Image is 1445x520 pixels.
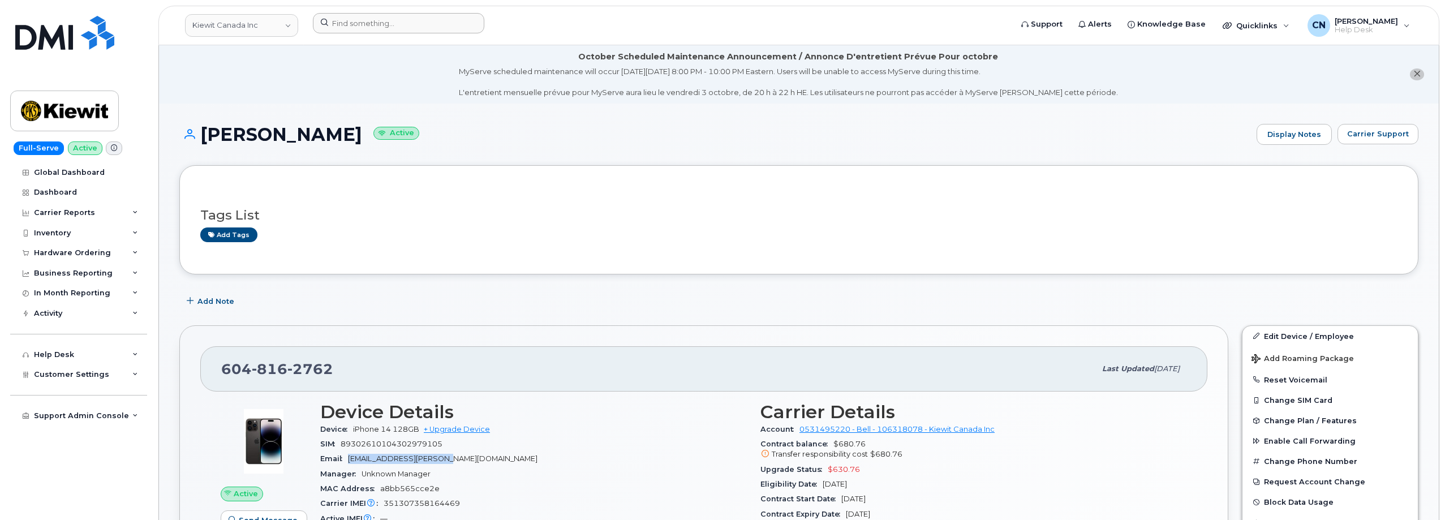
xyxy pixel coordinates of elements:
[760,510,846,518] span: Contract Expiry Date
[760,440,1187,460] span: $680.76
[320,454,348,463] span: Email
[320,470,362,478] span: Manager
[578,51,998,63] div: October Scheduled Maintenance Announcement / Annonce D'entretient Prévue Pour octobre
[1102,364,1154,373] span: Last updated
[799,425,995,433] a: 0531495220 - Bell - 106318078 - Kiewit Canada Inc
[221,360,333,377] span: 604
[200,208,1397,222] h3: Tags List
[320,499,384,508] span: Carrier IMEI
[230,407,298,475] img: image20231002-3703462-njx0qo.jpeg
[1257,124,1332,145] a: Display Notes
[1252,354,1354,365] span: Add Roaming Package
[348,454,537,463] span: [EMAIL_ADDRESS][PERSON_NAME][DOMAIN_NAME]
[1264,416,1357,425] span: Change Plan / Features
[353,425,419,433] span: iPhone 14 128GB
[828,465,860,474] span: $630.76
[1242,410,1418,431] button: Change Plan / Features
[1347,128,1409,139] span: Carrier Support
[760,495,841,503] span: Contract Start Date
[197,296,234,307] span: Add Note
[1242,346,1418,369] button: Add Roaming Package
[823,480,847,488] span: [DATE]
[1242,451,1418,471] button: Change Phone Number
[1154,364,1180,373] span: [DATE]
[459,66,1118,98] div: MyServe scheduled maintenance will occur [DATE][DATE] 8:00 PM - 10:00 PM Eastern. Users will be u...
[179,291,244,312] button: Add Note
[234,488,258,499] span: Active
[870,450,902,458] span: $680.76
[424,425,490,433] a: + Upgrade Device
[1338,124,1418,144] button: Carrier Support
[1242,369,1418,390] button: Reset Voicemail
[384,499,460,508] span: 351307358164469
[760,402,1187,422] h3: Carrier Details
[362,470,431,478] span: Unknown Manager
[1242,390,1418,410] button: Change SIM Card
[320,425,353,433] span: Device
[846,510,870,518] span: [DATE]
[373,127,419,140] small: Active
[1242,471,1418,492] button: Request Account Change
[252,360,287,377] span: 816
[320,484,380,493] span: MAC Address
[287,360,333,377] span: 2762
[1242,492,1418,512] button: Block Data Usage
[200,227,257,242] a: Add tags
[760,440,833,448] span: Contract balance
[320,402,747,422] h3: Device Details
[320,440,341,448] span: SIM
[760,425,799,433] span: Account
[760,465,828,474] span: Upgrade Status
[380,484,440,493] span: a8bb565cce2e
[760,480,823,488] span: Eligibility Date
[1242,431,1418,451] button: Enable Call Forwarding
[1396,471,1437,512] iframe: Messenger Launcher
[341,440,442,448] span: 89302610104302979105
[772,450,868,458] span: Transfer responsibility cost
[1242,326,1418,346] a: Edit Device / Employee
[179,124,1251,144] h1: [PERSON_NAME]
[1410,68,1424,80] button: close notification
[1264,437,1356,445] span: Enable Call Forwarding
[841,495,866,503] span: [DATE]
